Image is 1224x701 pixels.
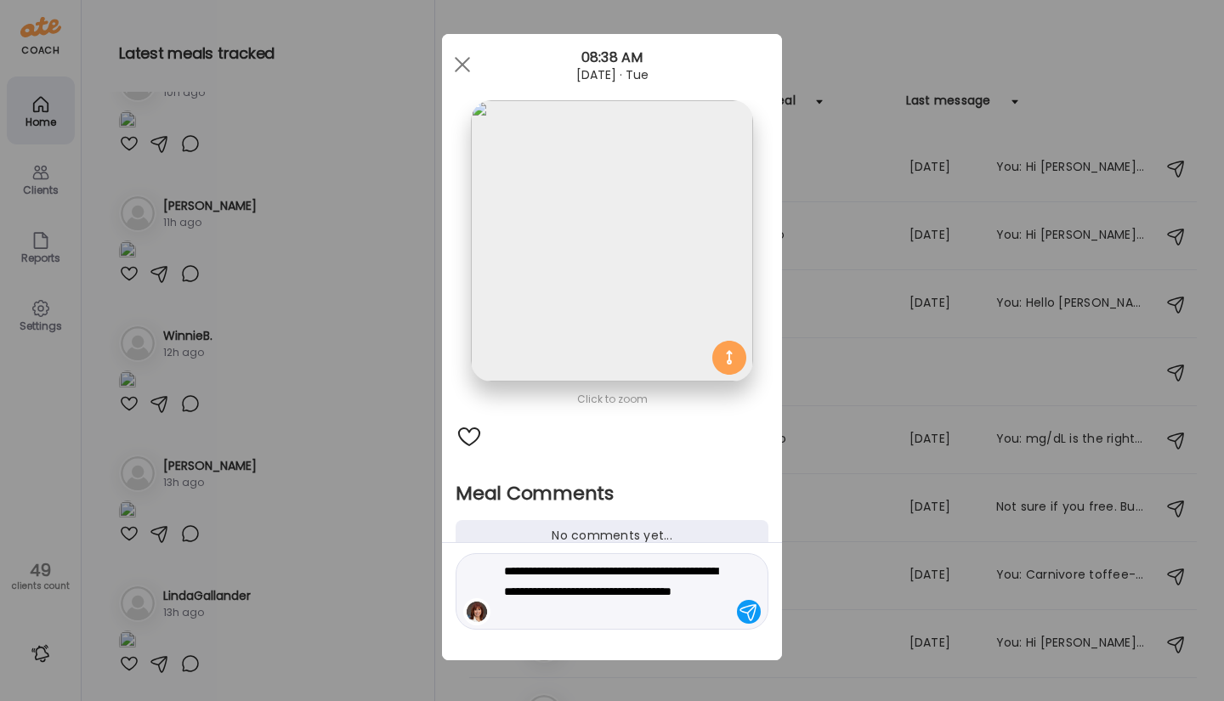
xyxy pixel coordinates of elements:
[456,481,768,506] h2: Meal Comments
[465,600,489,624] img: avatars%2FVgMyOcVd4Yg9hlzjorsLrseI4Hn1
[442,68,782,82] div: [DATE] · Tue
[456,520,768,551] div: No comments yet...
[442,48,782,68] div: 08:38 AM
[471,100,752,382] img: images%2F5KDqdEDx1vNTPAo8JHrXSOUdSd72%2FXBnPXQ2OZCqIa6FsX0m0%2FpUToX4Uk3ZZ2q7YI1fmd_1080
[456,389,768,410] div: Click to zoom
